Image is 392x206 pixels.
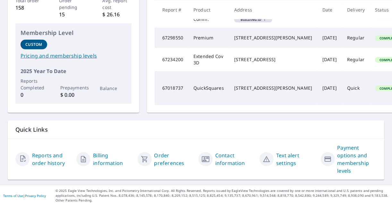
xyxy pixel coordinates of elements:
p: © 2025 Eagle View Technologies, Inc. and Pictometry International Corp. All Rights Reserved. Repo... [55,188,389,203]
em: Building ID [241,18,261,21]
p: $ 0.00 [60,91,87,99]
p: Reports Completed [21,78,47,91]
a: Terms of Use [3,194,23,198]
p: Custom [25,42,42,47]
p: 158 [15,4,45,12]
td: QuickSquares [188,71,229,105]
a: Text alert settings [276,152,315,167]
p: Prepayments [60,84,87,91]
a: Billing information [93,152,132,167]
p: 15 [59,11,88,18]
td: Premium [188,28,229,48]
a: Privacy Policy [25,194,46,198]
td: Regular [342,28,370,48]
span: 1 [237,18,270,21]
p: $ 26.16 [103,11,132,18]
a: Pricing and membership levels [21,52,126,60]
a: Payment options and membership levels [337,144,377,175]
a: Contact information [215,152,254,167]
div: [STREET_ADDRESS][PERSON_NAME] [234,85,312,91]
div: [STREET_ADDRESS][PERSON_NAME] [234,35,312,41]
p: 0 [21,91,47,99]
td: [DATE] [317,28,342,48]
td: 67018737 [155,71,188,105]
p: Membership Level [21,29,126,37]
a: Reports and order history [32,152,71,167]
p: Quick Links [15,126,377,134]
div: [STREET_ADDRESS] [234,56,312,63]
td: [DATE] [317,48,342,71]
td: [DATE] [317,71,342,105]
p: Balance [100,85,127,92]
td: Extended Cov 3D [188,48,229,71]
td: 67234200 [155,48,188,71]
p: | [3,194,46,198]
p: 2025 Year To Date [21,67,126,75]
td: Regular [342,48,370,71]
td: 67298550 [155,28,188,48]
td: Quick [342,71,370,105]
a: Order preferences [154,152,193,167]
